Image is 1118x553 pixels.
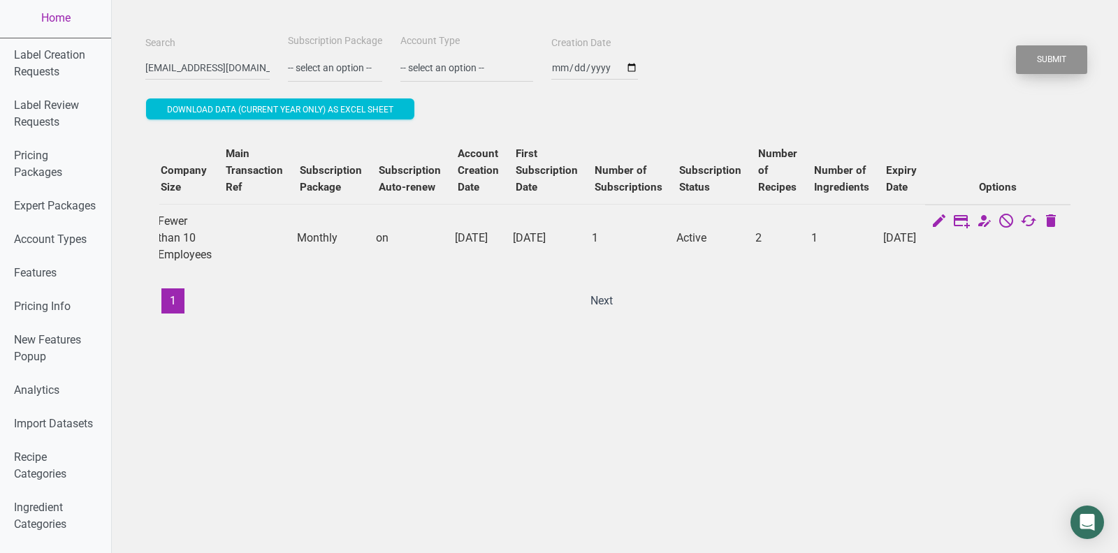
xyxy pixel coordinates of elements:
span: Download data (current year only) as excel sheet [167,105,393,115]
td: 1 [806,204,878,272]
label: Search [145,36,175,50]
b: Subscription Package [300,164,362,193]
b: Number of Recipes [758,147,797,193]
b: Subscription Auto-renew [379,164,441,193]
b: Options [979,181,1017,193]
a: Change Auto Renewal [1020,214,1037,232]
div: Open Intercom Messenger [1070,506,1104,539]
label: Subscription Package [288,34,382,48]
td: Fewer than 10 Employees [152,204,217,272]
td: on [370,204,449,272]
b: Number of Subscriptions [595,164,662,193]
b: Company Size [161,164,207,193]
a: Change Account Type [975,214,992,232]
a: Edit Subscription [953,214,970,232]
td: 2 [750,204,806,272]
a: Edit [931,214,948,232]
td: [DATE] [449,204,507,272]
b: Expiry Date [886,164,917,193]
b: Number of Ingredients [814,164,869,193]
b: Account Creation Date [458,147,499,193]
td: 1 [586,204,671,272]
button: Download data (current year only) as excel sheet [146,98,414,119]
button: 1 [161,288,184,314]
label: Creation Date [551,36,611,50]
b: Main Transaction Ref [226,147,283,193]
div: Users [145,123,1084,327]
td: Monthly [291,204,370,272]
button: Submit [1016,45,1087,74]
td: [DATE] [878,204,925,272]
b: Subscription Status [679,164,741,193]
td: Active [671,204,750,272]
a: Cancel Subscription [998,214,1015,232]
b: First Subscription Date [516,147,578,193]
label: Account Type [400,34,460,48]
a: Delete User [1043,214,1059,232]
td: [DATE] [507,204,586,272]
